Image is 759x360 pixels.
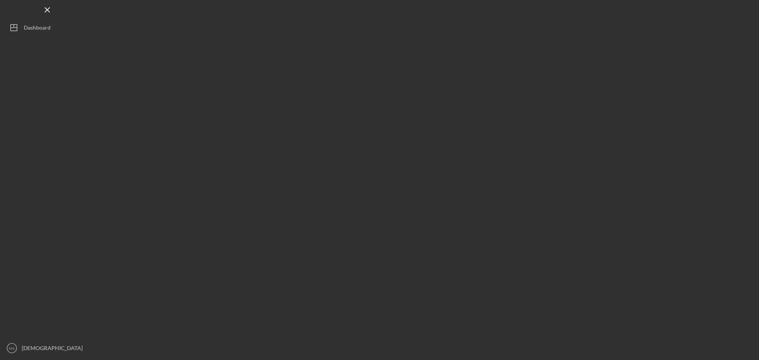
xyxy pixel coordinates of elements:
[24,20,51,38] div: Dashboard
[4,20,91,36] button: Dashboard
[9,346,15,351] text: MS
[4,340,91,356] button: MS[DEMOGRAPHIC_DATA][PERSON_NAME]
